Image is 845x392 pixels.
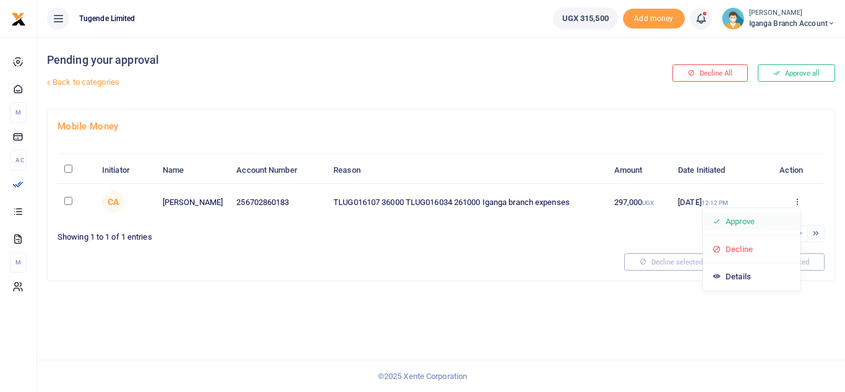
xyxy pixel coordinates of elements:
[703,268,800,285] a: Details
[229,184,327,220] td: 256702860183
[229,157,327,184] th: Account Number: activate to sort column ascending
[562,12,609,25] span: UGX 315,500
[327,157,607,184] th: Reason: activate to sort column ascending
[703,213,800,230] a: Approve
[58,157,95,184] th: : activate to sort column descending
[623,9,685,29] li: Toup your wallet
[156,184,230,220] td: [PERSON_NAME]
[47,53,569,67] h4: Pending your approval
[95,157,156,184] th: Initiator: activate to sort column ascending
[749,8,835,19] small: [PERSON_NAME]
[671,157,770,184] th: Date Initiated: activate to sort column ascending
[553,7,618,30] a: UGX 315,500
[10,102,27,123] li: M
[607,184,671,220] td: 297,000
[722,7,835,30] a: profile-user [PERSON_NAME] Iganga Branch Account
[672,64,748,82] button: Decline All
[758,64,835,82] button: Approve all
[11,14,26,23] a: logo-small logo-large logo-large
[642,199,654,206] small: UGX
[58,120,825,133] h4: Mobile Money
[749,18,835,29] span: Iganga Branch Account
[703,241,800,258] a: Decline
[623,13,685,22] a: Add money
[10,252,27,272] li: M
[156,157,230,184] th: Name: activate to sort column ascending
[548,7,623,30] li: Wallet ballance
[722,7,744,30] img: profile-user
[327,184,607,220] td: TLUG016107 36000 TLUG016034 261000 Iganga branch expenses
[671,184,770,220] td: [DATE]
[607,157,671,184] th: Amount: activate to sort column ascending
[11,12,26,27] img: logo-small
[44,72,569,93] a: Back to categories
[623,9,685,29] span: Add money
[770,157,825,184] th: Action: activate to sort column ascending
[74,13,140,24] span: Tugende Limited
[102,191,124,213] span: Catherine Achieng
[58,224,436,243] div: Showing 1 to 1 of 1 entries
[701,199,729,206] small: 12:12 PM
[10,150,27,170] li: Ac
